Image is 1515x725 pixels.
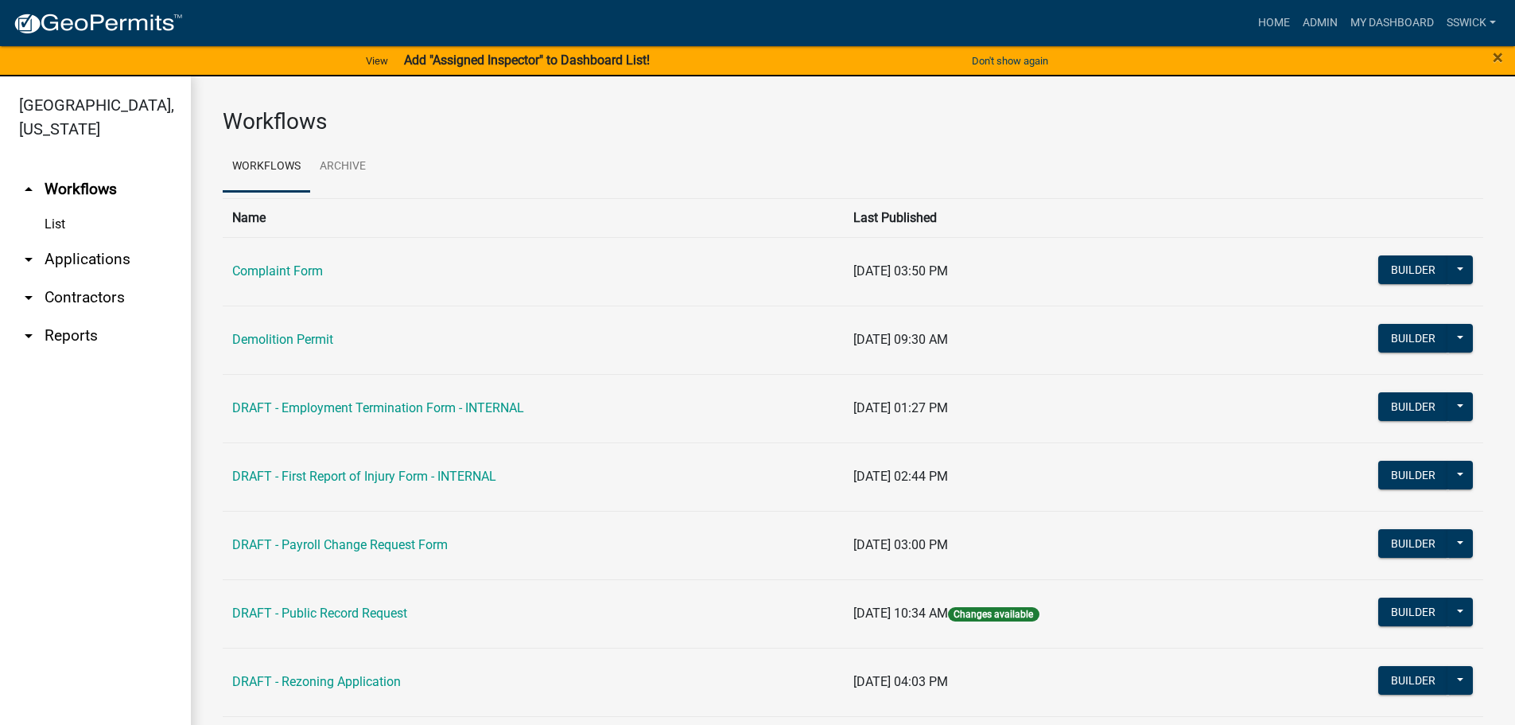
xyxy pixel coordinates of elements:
th: Last Published [844,198,1253,237]
i: arrow_drop_down [19,250,38,269]
a: Admin [1296,8,1344,38]
h3: Workflows [223,108,1483,135]
span: [DATE] 09:30 AM [853,332,948,347]
button: Builder [1378,461,1448,489]
strong: Add "Assigned Inspector" to Dashboard List! [404,53,650,68]
a: Demolition Permit [232,332,333,347]
a: DRAFT - Employment Termination Form - INTERNAL [232,400,524,415]
button: Builder [1378,529,1448,558]
a: Home [1252,8,1296,38]
span: [DATE] 10:34 AM [853,606,948,621]
a: DRAFT - First Report of Injury Form - INTERNAL [232,469,496,484]
span: [DATE] 03:50 PM [853,263,948,279]
button: Builder [1378,598,1448,626]
button: Builder [1378,666,1448,695]
span: [DATE] 02:44 PM [853,469,948,484]
a: My Dashboard [1344,8,1440,38]
button: Builder [1378,392,1448,421]
a: DRAFT - Public Record Request [232,606,407,621]
span: Changes available [948,607,1039,622]
span: [DATE] 01:27 PM [853,400,948,415]
span: × [1493,46,1503,68]
button: Builder [1378,324,1448,353]
button: Don't show again [965,48,1055,74]
span: [DATE] 04:03 PM [853,674,948,689]
i: arrow_drop_up [19,180,38,199]
span: [DATE] 03:00 PM [853,537,948,552]
i: arrow_drop_down [19,326,38,345]
i: arrow_drop_down [19,288,38,307]
a: Archive [310,142,375,193]
a: Complaint Form [232,263,323,279]
button: Builder [1378,255,1448,284]
button: Close [1493,48,1503,67]
a: sswick [1440,8,1502,38]
a: Workflows [223,142,310,193]
a: View [359,48,394,74]
a: DRAFT - Payroll Change Request Form [232,537,448,552]
a: DRAFT - Rezoning Application [232,674,401,689]
th: Name [223,198,844,237]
